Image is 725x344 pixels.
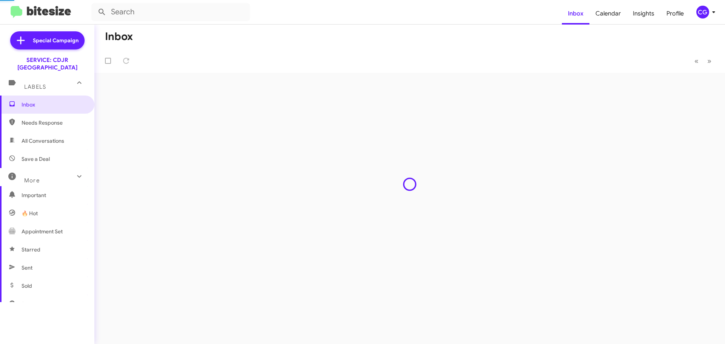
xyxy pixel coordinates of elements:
a: Inbox [562,3,589,25]
span: « [694,56,699,66]
button: Next [703,53,716,69]
button: CG [690,6,717,19]
span: Sold [22,282,32,290]
a: Profile [660,3,690,25]
a: Special Campaign [10,31,85,49]
span: » [707,56,711,66]
a: Calendar [589,3,627,25]
nav: Page navigation example [690,53,716,69]
input: Search [91,3,250,21]
span: Labels [24,83,46,90]
span: Starred [22,246,40,253]
span: Special Campaign [33,37,79,44]
h1: Inbox [105,31,133,43]
span: Save a Deal [22,155,50,163]
span: All Conversations [22,137,64,145]
span: Sent [22,264,32,271]
span: Inbox [22,101,86,108]
a: Insights [627,3,660,25]
div: CG [696,6,709,19]
span: Appointment Set [22,228,63,235]
button: Previous [690,53,703,69]
span: Needs Response [22,119,86,126]
span: More [24,177,40,184]
span: 🔥 Hot [22,210,38,217]
span: Sold Responded [22,300,62,308]
span: Important [22,191,86,199]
